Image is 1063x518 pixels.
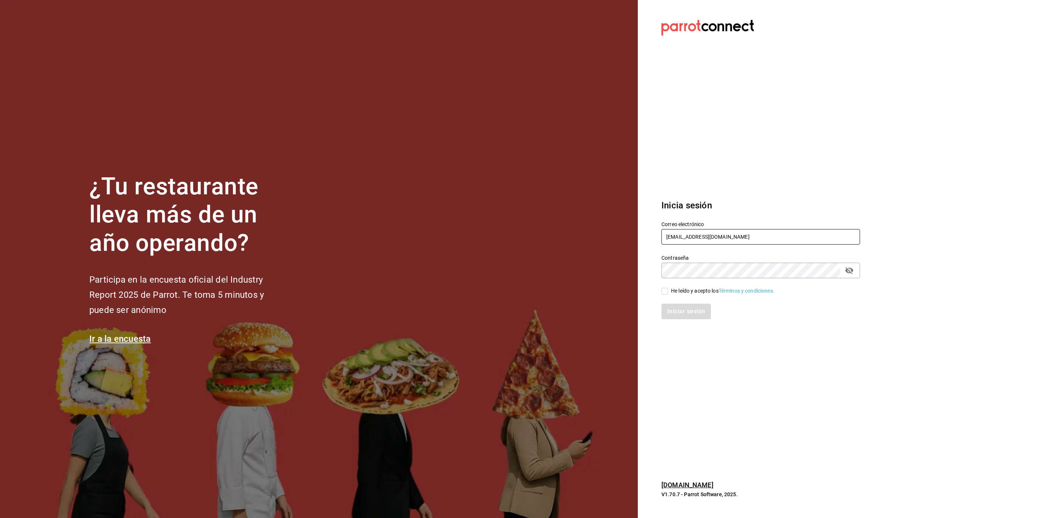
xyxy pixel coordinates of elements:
[89,272,289,317] h2: Participa en la encuesta oficial del Industry Report 2025 de Parrot. Te toma 5 minutos y puede se...
[89,173,289,258] h1: ¿Tu restaurante lleva más de un año operando?
[843,264,856,277] button: passwordField
[661,221,860,226] label: Correo electrónico
[661,199,860,212] h3: Inicia sesión
[661,229,860,245] input: Ingresa tu correo electrónico
[661,481,713,489] a: [DOMAIN_NAME]
[89,334,151,344] a: Ir a la encuesta
[719,288,774,294] a: Términos y condiciones.
[661,491,860,498] p: V1.70.7 - Parrot Software, 2025.
[671,287,774,295] div: He leído y acepto los
[661,255,860,260] label: Contraseña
